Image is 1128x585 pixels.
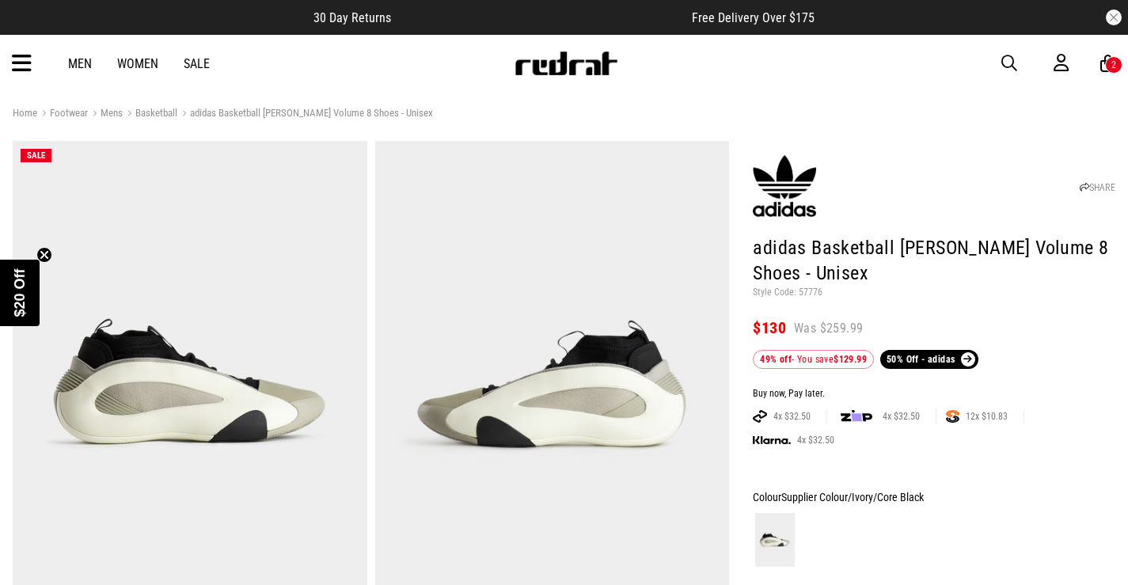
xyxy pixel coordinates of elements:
span: 4x $32.50 [791,434,841,446]
img: SPLITPAY [946,410,959,423]
span: 4x $32.50 [767,410,817,423]
div: - You save [753,350,874,369]
a: adidas Basketball [PERSON_NAME] Volume 8 Shoes - Unisex [177,107,433,122]
h1: adidas Basketball [PERSON_NAME] Volume 8 Shoes - Unisex [753,236,1115,287]
div: 2 [1111,59,1116,70]
a: Sale [184,56,210,71]
iframe: LiveChat chat widget [1062,519,1128,585]
a: Home [13,107,37,119]
span: 4x $32.50 [876,410,926,423]
img: adidas [753,154,816,218]
span: $20 Off [12,268,28,317]
a: Men [68,56,92,71]
span: Free Delivery Over $175 [692,10,815,25]
img: Supplier Colour/Ivory/Core Black [755,513,795,567]
button: Close teaser [36,247,52,263]
img: KLARNA [753,436,791,445]
div: Buy now, Pay later. [753,388,1115,401]
a: Women [117,56,158,71]
img: AFTERPAY [753,410,767,423]
img: zip [841,408,872,424]
a: 50% Off - adidas [880,350,978,369]
div: Colour [753,488,1115,507]
a: Mens [88,107,123,122]
a: Footwear [37,107,88,122]
img: Redrat logo [514,51,618,75]
span: SALE [27,150,45,161]
span: $130 [753,318,786,337]
span: 12x $10.83 [959,410,1014,423]
span: 30 Day Returns [313,10,391,25]
a: Basketball [123,107,177,122]
span: Supplier Colour/Ivory/Core Black [781,491,924,503]
a: SHARE [1080,182,1115,193]
b: 49% off [760,354,792,365]
iframe: Customer reviews powered by Trustpilot [423,9,660,25]
a: 2 [1100,55,1115,72]
b: $129.99 [834,354,867,365]
p: Style Code: 57776 [753,287,1115,299]
span: Was $259.99 [794,320,863,337]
